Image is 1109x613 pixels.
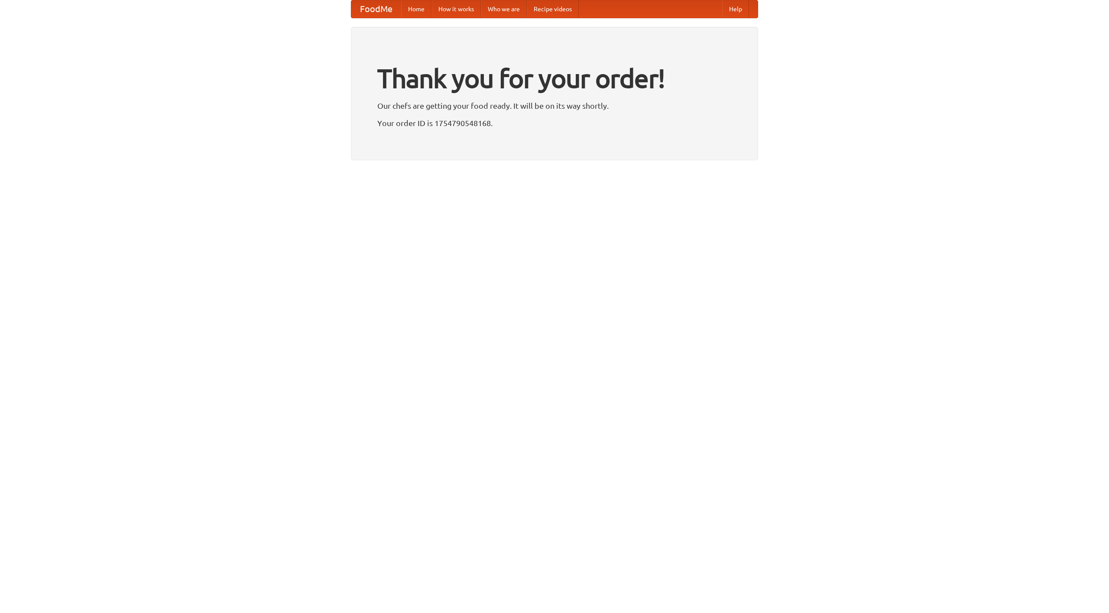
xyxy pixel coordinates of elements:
a: Home [401,0,431,18]
h1: Thank you for your order! [377,58,732,99]
p: Our chefs are getting your food ready. It will be on its way shortly. [377,99,732,112]
a: Recipe videos [527,0,579,18]
a: Help [722,0,749,18]
a: FoodMe [351,0,401,18]
a: Who we are [481,0,527,18]
p: Your order ID is 1754790548168. [377,117,732,130]
a: How it works [431,0,481,18]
